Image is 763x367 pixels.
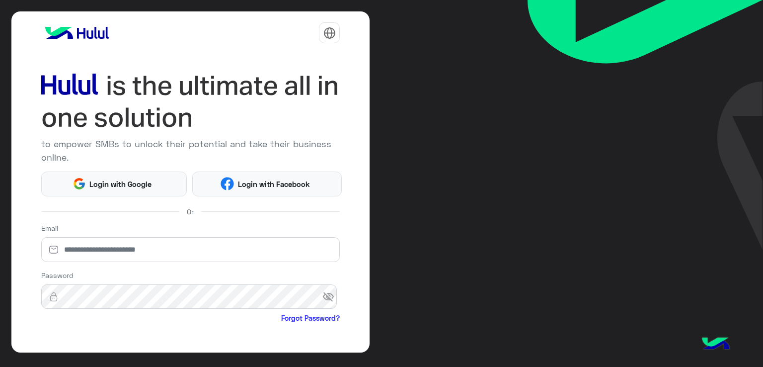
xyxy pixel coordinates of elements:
label: Password [41,270,74,280]
a: Forgot Password? [281,313,340,323]
img: lock [41,292,66,302]
img: Facebook [221,177,234,190]
p: to empower SMBs to unlock their potential and take their business online. [41,137,340,164]
img: email [41,245,66,255]
iframe: reCAPTCHA [41,325,192,364]
label: Email [41,223,58,233]
button: Login with Facebook [192,172,342,196]
img: hululLoginTitle_EN.svg [41,70,340,134]
img: hulul-logo.png [698,327,733,362]
img: logo [41,23,113,43]
img: tab [323,27,336,39]
span: Login with Google [86,179,155,190]
button: Login with Google [41,172,187,196]
img: Google [73,177,86,190]
span: Login with Facebook [234,179,313,190]
span: Or [187,206,194,217]
span: visibility_off [322,288,340,306]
